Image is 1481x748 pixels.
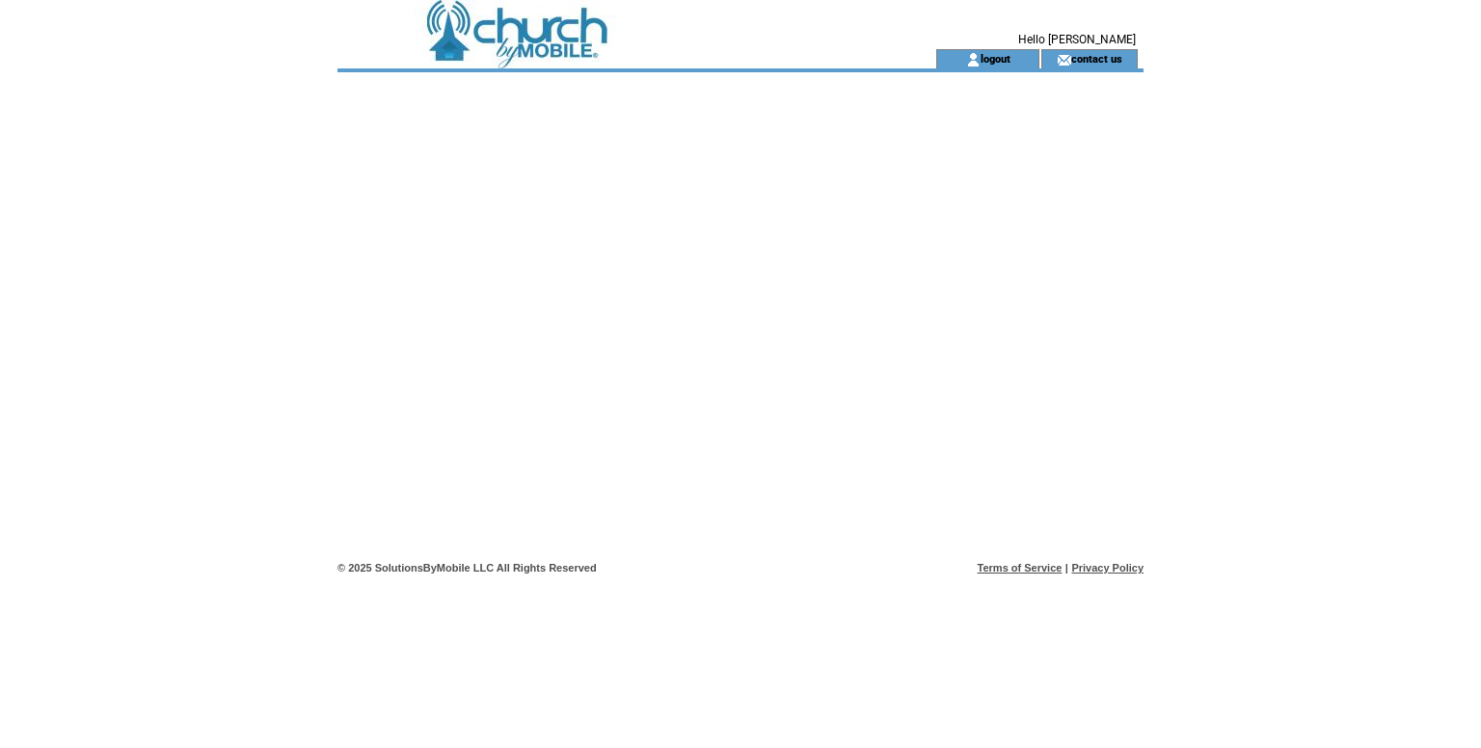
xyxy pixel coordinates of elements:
a: Privacy Policy [1071,562,1144,574]
a: Terms of Service [978,562,1063,574]
img: contact_us_icon.gif [1057,52,1071,67]
span: | [1065,562,1068,574]
a: contact us [1071,52,1122,65]
span: © 2025 SolutionsByMobile LLC All Rights Reserved [337,562,597,574]
img: account_icon.gif [966,52,981,67]
span: Hello [PERSON_NAME] [1018,33,1136,46]
a: logout [981,52,1010,65]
